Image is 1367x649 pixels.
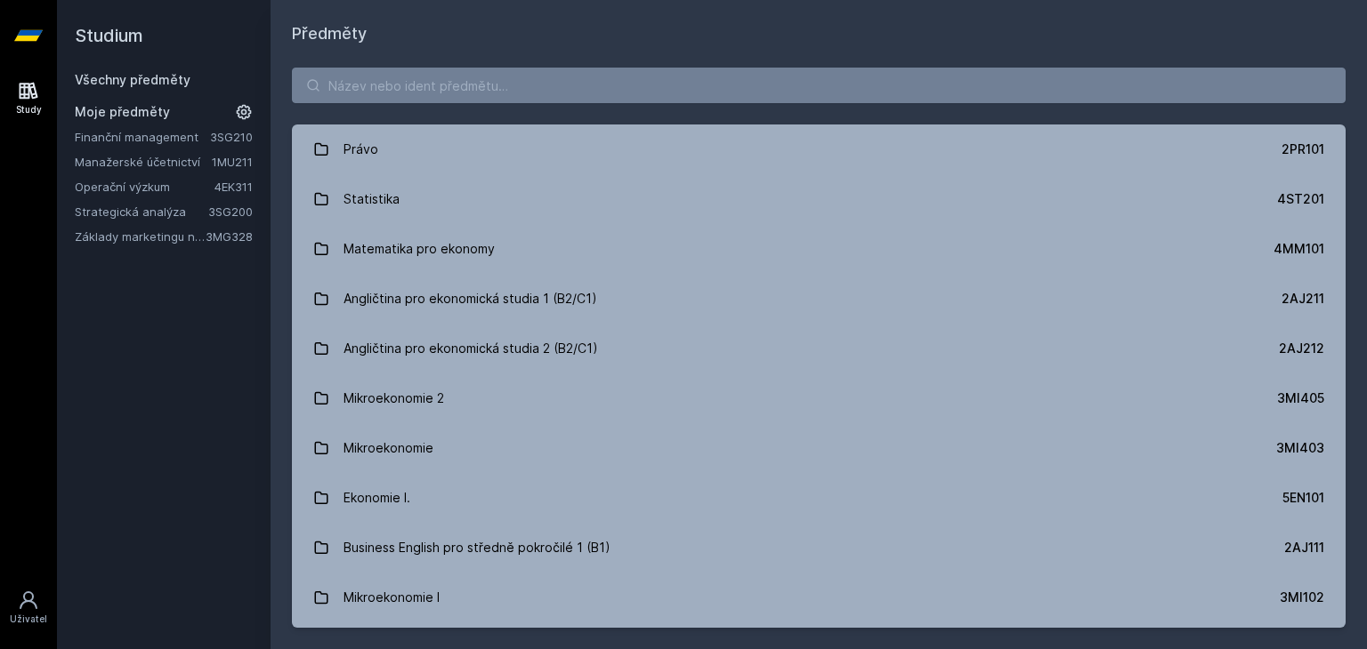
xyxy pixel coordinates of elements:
a: Všechny předměty [75,72,190,87]
h1: Předměty [292,21,1346,46]
div: 3MI102 [1280,589,1324,606]
a: Angličtina pro ekonomická studia 1 (B2/C1) 2AJ211 [292,274,1346,324]
div: Ekonomie I. [344,480,410,516]
a: Základy marketingu na internetu [75,228,206,245]
a: Business English pro středně pokročilé 1 (B1) 2AJ111 [292,523,1346,573]
div: 5EN101 [1282,489,1324,507]
a: Mikroekonomie 2 3MI405 [292,373,1346,423]
a: Uživatel [4,581,53,635]
a: Mikroekonomie 3MI403 [292,423,1346,473]
div: 2AJ212 [1279,340,1324,357]
div: Uživatel [10,613,47,626]
a: Angličtina pro ekonomická studia 2 (B2/C1) 2AJ212 [292,324,1346,373]
a: Study [4,71,53,125]
a: 1MU211 [212,155,253,169]
a: 3SG210 [210,130,253,144]
div: Statistika [344,181,400,217]
div: Mikroekonomie [344,430,433,466]
div: 2AJ111 [1284,539,1324,557]
div: Angličtina pro ekonomická studia 1 (B2/C1) [344,281,597,316]
span: Moje předměty [75,103,170,121]
a: 3MG328 [206,229,253,244]
div: Mikroekonomie I [344,580,440,615]
a: Finanční management [75,128,210,146]
a: Ekonomie I. 5EN101 [292,473,1346,523]
a: Matematika pro ekonomy 4MM101 [292,224,1346,274]
a: Statistika 4ST201 [292,174,1346,224]
a: Operační výzkum [75,178,214,196]
div: 4ST201 [1277,190,1324,208]
div: Právo [344,132,378,167]
a: 4EK311 [214,180,253,194]
div: 2AJ211 [1282,290,1324,308]
input: Název nebo ident předmětu… [292,68,1346,103]
a: Mikroekonomie I 3MI102 [292,573,1346,622]
div: 4MM101 [1274,240,1324,258]
a: Právo 2PR101 [292,124,1346,174]
div: Angličtina pro ekonomická studia 2 (B2/C1) [344,331,598,366]
a: Strategická analýza [75,203,208,220]
div: Matematika pro ekonomy [344,231,495,267]
div: 3MI403 [1276,439,1324,457]
a: 3SG200 [208,204,253,219]
div: Business English pro středně pokročilé 1 (B1) [344,530,611,565]
div: Mikroekonomie 2 [344,381,444,416]
div: Study [16,103,42,116]
div: 2PR101 [1282,140,1324,158]
div: 3MI405 [1277,389,1324,407]
a: Manažerské účetnictví [75,153,212,171]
